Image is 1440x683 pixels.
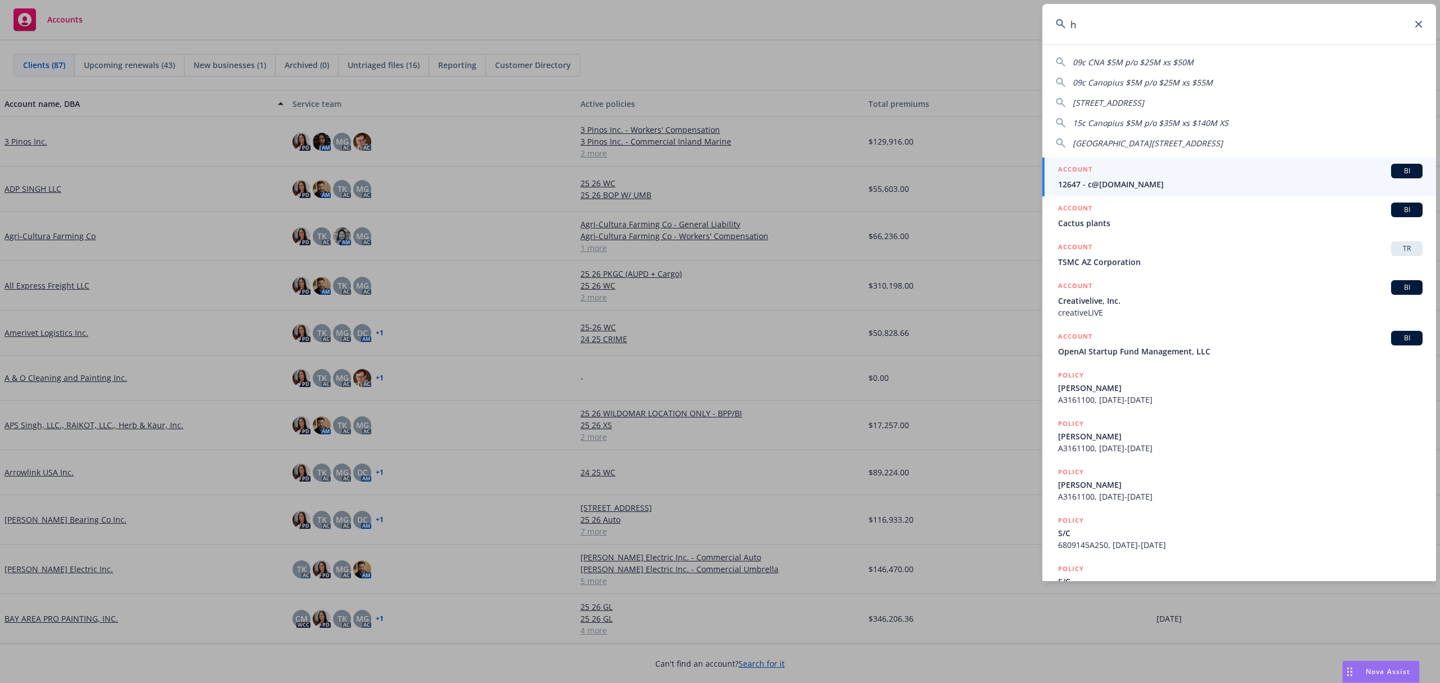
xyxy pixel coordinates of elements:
[1073,138,1223,149] span: [GEOGRAPHIC_DATA][STREET_ADDRESS]
[1042,196,1436,235] a: ACCOUNTBICactus plants
[1058,418,1084,429] h5: POLICY
[1058,430,1423,442] span: [PERSON_NAME]
[1042,460,1436,509] a: POLICY[PERSON_NAME]A3161100, [DATE]-[DATE]
[1058,563,1084,574] h5: POLICY
[1058,217,1423,229] span: Cactus plants
[1058,382,1423,394] span: [PERSON_NAME]
[1396,166,1418,176] span: BI
[1058,203,1092,216] h5: ACCOUNT
[1058,515,1084,526] h5: POLICY
[1058,479,1423,491] span: [PERSON_NAME]
[1042,325,1436,363] a: ACCOUNTBIOpenAI Startup Fund Management, LLC
[1042,509,1436,557] a: POLICYS/C6809145A250, [DATE]-[DATE]
[1396,244,1418,254] span: TR
[1042,557,1436,605] a: POLICYS/C
[1058,442,1423,454] span: A3161100, [DATE]-[DATE]
[1342,660,1420,683] button: Nova Assist
[1058,576,1423,587] span: S/C
[1058,527,1423,539] span: S/C
[1396,282,1418,293] span: BI
[1058,491,1423,502] span: A3161100, [DATE]-[DATE]
[1058,394,1423,406] span: A3161100, [DATE]-[DATE]
[1058,241,1092,255] h5: ACCOUNT
[1058,539,1423,551] span: 6809145A250, [DATE]-[DATE]
[1058,307,1423,318] span: creativeLIVE
[1042,4,1436,44] input: Search...
[1042,235,1436,274] a: ACCOUNTTRTSMC AZ Corporation
[1058,164,1092,177] h5: ACCOUNT
[1058,466,1084,478] h5: POLICY
[1058,256,1423,268] span: TSMC AZ Corporation
[1366,667,1410,676] span: Nova Assist
[1058,370,1084,381] h5: POLICY
[1042,412,1436,460] a: POLICY[PERSON_NAME]A3161100, [DATE]-[DATE]
[1396,333,1418,343] span: BI
[1396,205,1418,215] span: BI
[1042,158,1436,196] a: ACCOUNTBI12647 - c@[DOMAIN_NAME]
[1073,118,1228,128] span: 15c Canopius $5M p/o $35M xs $140M XS
[1073,97,1144,108] span: [STREET_ADDRESS]
[1058,295,1423,307] span: Creativelive, Inc.
[1058,331,1092,344] h5: ACCOUNT
[1073,77,1213,88] span: 09c Canopius $5M p/o $25M xs $55M
[1343,661,1357,682] div: Drag to move
[1042,363,1436,412] a: POLICY[PERSON_NAME]A3161100, [DATE]-[DATE]
[1073,57,1194,68] span: 09c CNA $5M p/o $25M xs $50M
[1058,345,1423,357] span: OpenAI Startup Fund Management, LLC
[1058,280,1092,294] h5: ACCOUNT
[1058,178,1423,190] span: 12647 - c@[DOMAIN_NAME]
[1042,274,1436,325] a: ACCOUNTBICreativelive, Inc.creativeLIVE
